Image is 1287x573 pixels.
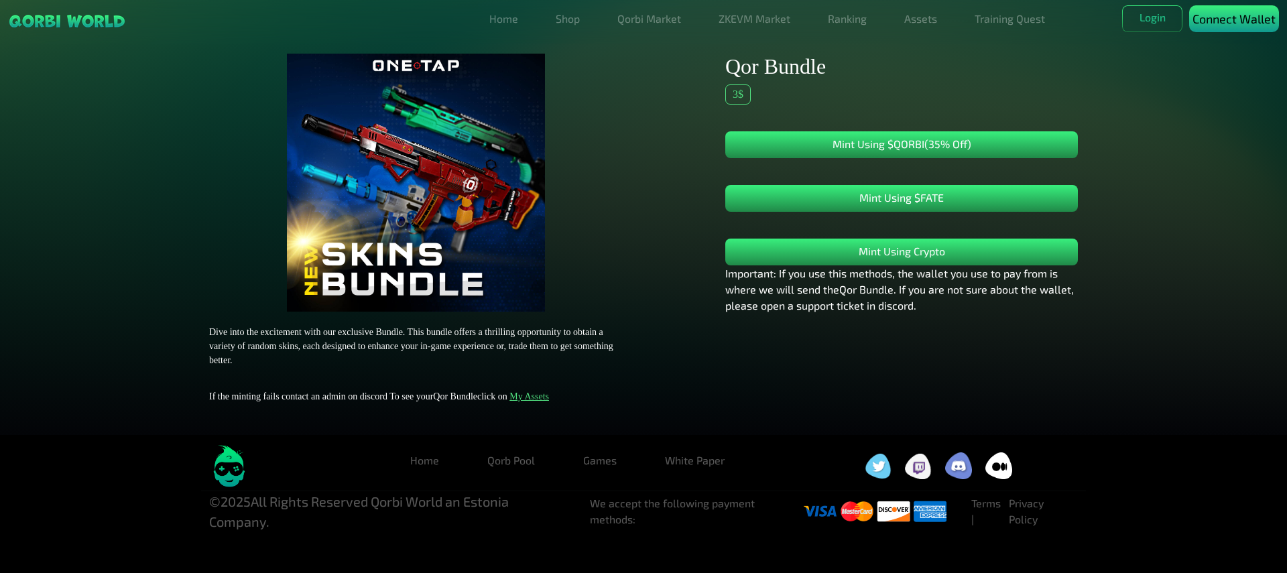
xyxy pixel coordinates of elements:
img: social icon [865,453,892,479]
a: Home [484,5,524,32]
a: ZKEVM Market [713,5,796,32]
button: Mint Using $QORBI(35% Off) [725,131,1078,158]
button: Login [1122,5,1182,32]
h2: Qor Bundle [725,54,1078,79]
a: Games [572,447,627,474]
a: White Paper [654,447,735,474]
a: My Assets [509,391,549,401]
img: social icon [945,452,972,479]
p: Dive into the excitement with our exclusive Bundle. This bundle offers a thrilling opportunity to... [209,325,623,367]
img: visa [877,497,910,525]
a: Assets [899,5,942,32]
button: Mint Using $FATE [725,185,1078,212]
p: Important: If you use this methods, the wallet you use to pay from is where we will send the Qor ... [725,265,1078,314]
p: © 2025 All Rights Reserved Qorbi World an Estonia Company. [209,491,568,531]
p: Connect Wallet [1192,10,1276,28]
h4: If the minting fails contact an admin on discord To see your Qor Bundle click on [209,391,623,403]
img: visa [804,497,837,525]
div: 3 $ [725,84,751,105]
img: social icon [905,453,932,479]
a: Terms | [971,497,1001,525]
a: Qorb Pool [477,447,546,474]
a: Ranking [822,5,872,32]
img: Minting [287,54,545,312]
a: Training Quest [969,5,1050,32]
a: Shop [550,5,585,32]
li: We accept the following payment methods: [590,495,804,527]
img: sticky brand-logo [8,13,126,29]
a: Privacy Policy [1009,497,1044,525]
a: Home [400,447,450,474]
img: visa [841,497,873,525]
a: Qorbi Market [612,5,686,32]
img: logo [209,445,249,488]
img: visa [914,497,946,525]
img: social icon [985,452,1012,479]
button: Mint Using Crypto [725,239,1078,265]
